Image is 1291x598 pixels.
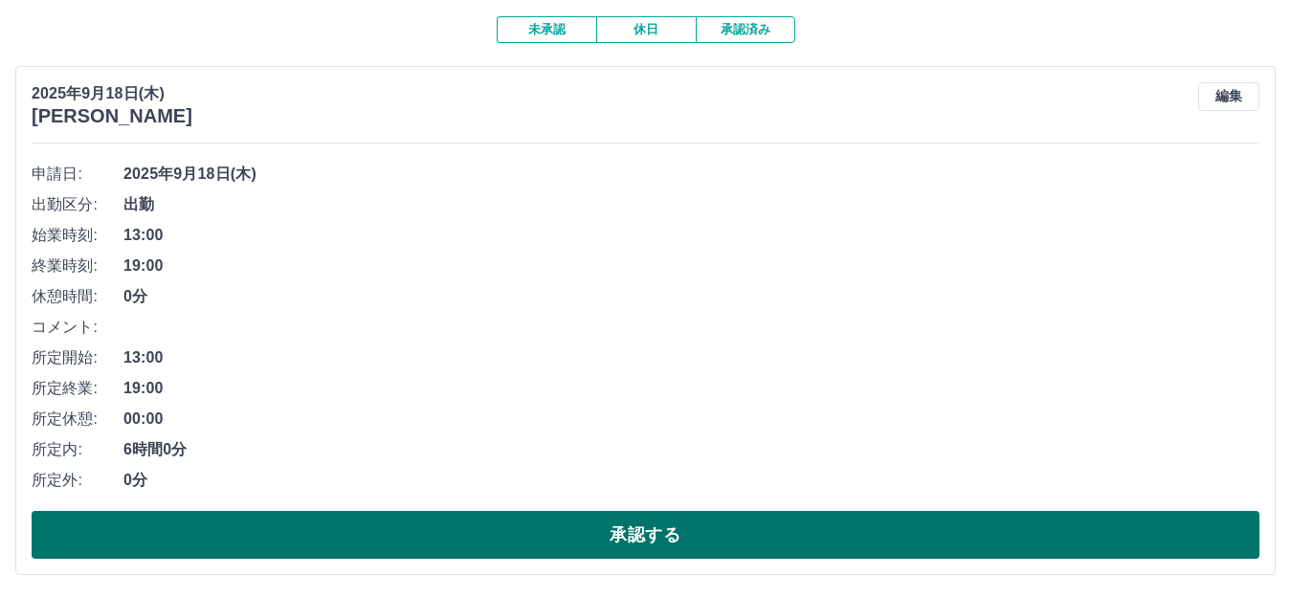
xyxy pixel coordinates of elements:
[32,105,192,127] h3: [PERSON_NAME]
[123,469,1259,492] span: 0分
[32,377,123,400] span: 所定終業:
[32,285,123,308] span: 休憩時間:
[123,408,1259,431] span: 00:00
[123,224,1259,247] span: 13:00
[32,469,123,492] span: 所定外:
[123,346,1259,369] span: 13:00
[123,438,1259,461] span: 6時間0分
[1198,82,1259,111] button: 編集
[123,377,1259,400] span: 19:00
[32,163,123,186] span: 申請日:
[32,346,123,369] span: 所定開始:
[696,16,795,43] button: 承認済み
[32,193,123,216] span: 出勤区分:
[32,224,123,247] span: 始業時刻:
[32,408,123,431] span: 所定休憩:
[32,438,123,461] span: 所定内:
[32,82,192,105] p: 2025年9月18日(木)
[32,511,1259,559] button: 承認する
[32,316,123,339] span: コメント:
[32,255,123,277] span: 終業時刻:
[123,285,1259,308] span: 0分
[123,255,1259,277] span: 19:00
[596,16,696,43] button: 休日
[123,193,1259,216] span: 出勤
[497,16,596,43] button: 未承認
[123,163,1259,186] span: 2025年9月18日(木)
